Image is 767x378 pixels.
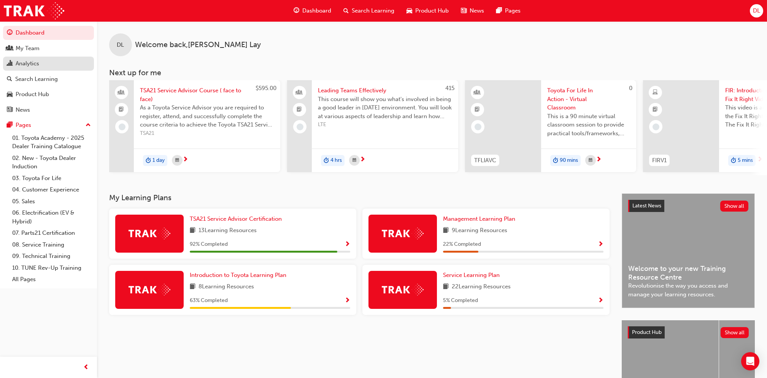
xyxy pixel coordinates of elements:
div: Search Learning [15,75,58,84]
a: Introduction to Toyota Learning Plan [190,271,289,280]
span: 415 [445,85,454,92]
img: Trak [382,228,424,239]
span: booktick-icon [653,105,658,115]
button: Pages [3,118,94,132]
a: 03. Toyota For Life [9,172,94,184]
span: Product Hub [632,329,662,335]
span: learningResourceType_ELEARNING-icon [653,88,658,98]
span: Search Learning [352,6,394,15]
span: up-icon [86,120,91,130]
span: TSA21 [140,129,274,138]
a: pages-iconPages [490,3,527,19]
button: Show Progress [598,240,603,249]
a: Product Hub [3,87,94,101]
span: Toyota For Life In Action - Virtual Classroom [547,86,630,112]
div: News [16,106,30,114]
button: Show all [721,327,749,338]
span: Dashboard [302,6,331,15]
span: DL [753,6,760,15]
a: 09. Technical Training [9,250,94,262]
span: car-icon [7,91,13,98]
a: Service Learning Plan [443,271,503,280]
span: booktick-icon [475,105,480,115]
div: My Team [16,44,40,53]
span: duration-icon [731,156,736,166]
span: 5 mins [738,156,753,165]
span: book-icon [443,226,449,236]
img: Trak [382,284,424,296]
a: Search Learning [3,72,94,86]
span: next-icon [757,157,763,163]
a: Management Learning Plan [443,215,518,223]
a: search-iconSearch Learning [337,3,400,19]
span: book-icon [190,226,195,236]
span: 8 Learning Resources [198,282,254,292]
span: next-icon [596,157,602,163]
a: My Team [3,41,94,55]
span: 90 mins [560,156,578,165]
span: 13 Learning Resources [198,226,257,236]
a: Product HubShow all [628,326,749,338]
a: 02. New - Toyota Dealer Induction [9,152,94,172]
span: search-icon [343,6,349,16]
button: DL [750,4,763,17]
a: Analytics [3,57,94,71]
span: guage-icon [294,6,299,16]
span: This is a 90 minute virtual classroom session to provide practical tools/frameworks, behaviours a... [547,112,630,138]
span: Show Progress [598,297,603,304]
div: Product Hub [16,90,49,99]
a: Trak [4,2,64,19]
span: Product Hub [415,6,449,15]
span: TSA21 Service Advisor Certification [190,215,282,222]
span: $595.00 [256,85,276,92]
span: people-icon [297,88,302,98]
a: All Pages [9,274,94,285]
span: prev-icon [84,363,89,372]
span: Welcome back , [PERSON_NAME] Lay [135,41,261,49]
button: Show all [720,201,749,212]
span: 5 % Completed [443,296,478,305]
span: booktick-icon [297,105,302,115]
a: news-iconNews [455,3,490,19]
span: LTE [318,120,452,129]
img: Trak [129,284,170,296]
a: $595.00TSA21 Service Advisor Course ( face to face)As a Toyota Service Advisor you are required t... [109,80,280,172]
span: Latest News [632,202,661,209]
span: 1 day [152,156,165,165]
span: 0 [629,85,632,92]
span: This course will show you what's involved in being a good leader in [DATE] environment. You will ... [318,95,452,121]
span: news-icon [461,6,467,16]
span: duration-icon [553,156,558,166]
div: Analytics [16,59,39,68]
span: book-icon [443,282,449,292]
span: duration-icon [324,156,329,166]
span: 4 hrs [330,156,342,165]
button: Show Progress [345,296,350,305]
span: news-icon [7,107,13,114]
span: Introduction to Toyota Learning Plan [190,272,286,278]
a: 08. Service Training [9,239,94,251]
span: Revolutionise the way you access and manage your learning resources. [628,282,748,299]
span: chart-icon [7,60,13,67]
span: learningRecordVerb_NONE-icon [297,123,303,130]
span: calendar-icon [353,156,356,165]
span: 92 % Completed [190,240,228,249]
button: Show Progress [598,296,603,305]
span: learningRecordVerb_NONE-icon [119,123,125,130]
span: TSA21 Service Advisor Course ( face to face) [140,86,274,103]
span: pages-icon [496,6,502,16]
span: car-icon [407,6,412,16]
div: Open Intercom Messenger [741,352,759,370]
a: 10. TUNE Rev-Up Training [9,262,94,274]
span: FIRV1 [652,156,667,165]
span: book-icon [190,282,195,292]
span: search-icon [7,76,12,83]
span: Service Learning Plan [443,272,500,278]
span: DL [117,41,124,49]
span: Show Progress [598,241,603,248]
button: Show Progress [345,240,350,249]
a: 415Leading Teams EffectivelyThis course will show you what's involved in being a good leader in [... [287,80,458,172]
span: booktick-icon [119,105,124,115]
span: 22 % Completed [443,240,481,249]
